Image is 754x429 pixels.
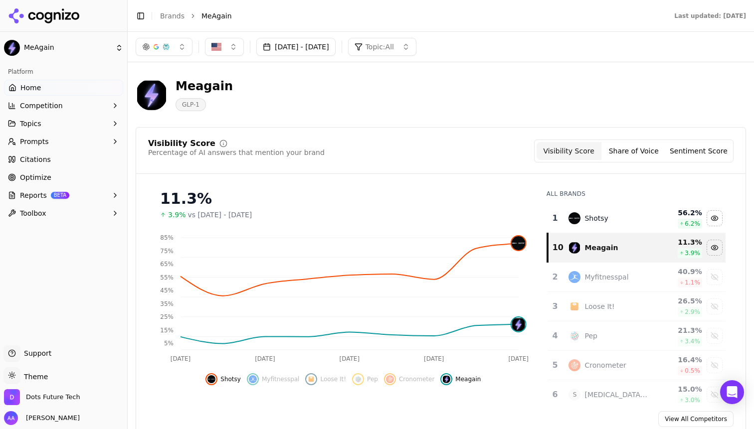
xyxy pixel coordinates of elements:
tspan: 15% [160,327,174,334]
tspan: [DATE] [255,355,275,362]
tspan: 75% [160,248,174,255]
img: meagain [512,317,526,331]
tr: 6S[MEDICAL_DATA] App15.0%3.0%Show semaglutide app data [548,380,726,410]
div: 16.4 % [657,355,702,365]
tspan: [DATE] [424,355,444,362]
a: View All Competitors [658,411,734,427]
span: 6.2 % [685,220,700,228]
img: United States [211,42,221,52]
span: 3.0 % [685,396,700,404]
img: shotsy [207,375,215,383]
a: Optimize [4,169,123,185]
tr: 4pepPep21.3%3.4%Show pep data [548,321,726,351]
img: pep [354,375,362,383]
span: Toolbox [20,208,46,218]
div: Pep [584,331,597,341]
span: Prompts [20,137,49,146]
tspan: 5% [164,340,174,347]
a: Home [4,80,123,96]
button: Open organization switcher [4,389,80,405]
span: S [568,389,580,401]
button: Show cronometer data [384,373,434,385]
span: Competition [20,101,63,111]
span: 3.9 % [685,249,700,257]
div: All Brands [547,190,726,198]
img: myfitnesspal [568,271,580,283]
button: Prompts [4,134,123,149]
button: Show myfitnesspal data [707,269,723,285]
span: vs [DATE] - [DATE] [188,210,252,220]
span: 0.5 % [685,367,700,375]
tspan: [DATE] [171,355,191,362]
span: 3.9% [168,210,186,220]
button: Show loose it! data [305,373,346,385]
span: Citations [20,154,51,164]
div: 3 [552,300,559,312]
div: 4 [552,330,559,342]
span: Topics [20,119,41,129]
span: 1.1 % [685,279,700,286]
button: Show myfitnesspal data [247,373,300,385]
tspan: 55% [160,274,174,281]
span: Optimize [20,172,51,182]
span: MeAgain [24,43,111,52]
button: Show loose it! data [707,298,723,314]
div: 40.9 % [657,267,702,277]
div: 56.2 % [657,208,702,218]
span: Reports [20,190,47,200]
button: Show pep data [707,328,723,344]
img: meagain [568,242,580,254]
button: Visibility Score [537,142,601,160]
tspan: 25% [160,313,174,320]
div: [MEDICAL_DATA] App [584,390,649,400]
tr: 5cronometerCronometer16.4%0.5%Show cronometer data [548,351,726,380]
span: Cronometer [399,375,434,383]
button: Hide shotsy data [205,373,241,385]
tspan: 35% [160,300,174,307]
span: Theme [20,373,48,381]
div: Last updated: [DATE] [674,12,746,20]
img: cronometer [386,375,394,383]
button: Open user button [4,411,80,425]
span: Shotsy [220,375,241,383]
span: Pep [367,375,378,383]
img: pep [568,330,580,342]
div: Meagain [176,78,233,94]
button: Show cronometer data [707,357,723,373]
img: Dots Future Tech [4,389,20,405]
img: meagain [442,375,450,383]
span: BETA [51,192,69,199]
div: Percentage of AI answers that mention your brand [148,147,325,157]
div: 1 [552,212,559,224]
div: Meagain [584,243,618,253]
tspan: 65% [160,261,174,268]
button: Show semaglutide app data [707,387,723,403]
span: 3.4 % [685,337,700,345]
img: cronometer [568,359,580,371]
div: 21.3 % [657,325,702,335]
img: MeAgain [136,79,168,111]
div: Visibility Score [148,140,215,147]
button: Sentiment Score [666,142,731,160]
tr: 2myfitnesspalMyfitnesspal40.9%1.1%Show myfitnesspal data [548,263,726,292]
span: GLP-1 [176,98,206,111]
span: Topic: All [366,42,394,52]
span: Meagain [455,375,481,383]
span: Support [20,348,51,358]
button: Hide shotsy data [707,210,723,226]
div: 15.0 % [657,384,702,394]
img: loose it! [568,300,580,312]
div: 2 [552,271,559,283]
img: MeAgain [4,40,20,56]
span: Dots Future Tech [26,393,80,402]
button: Competition [4,98,123,114]
button: Hide meagain data [440,373,481,385]
span: [PERSON_NAME] [22,414,80,423]
tspan: [DATE] [508,355,529,362]
button: Show pep data [352,373,378,385]
div: 11.3% [160,190,527,208]
div: 5 [552,359,559,371]
img: myfitnesspal [249,375,257,383]
a: Brands [160,12,185,20]
button: ReportsBETA [4,187,123,203]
